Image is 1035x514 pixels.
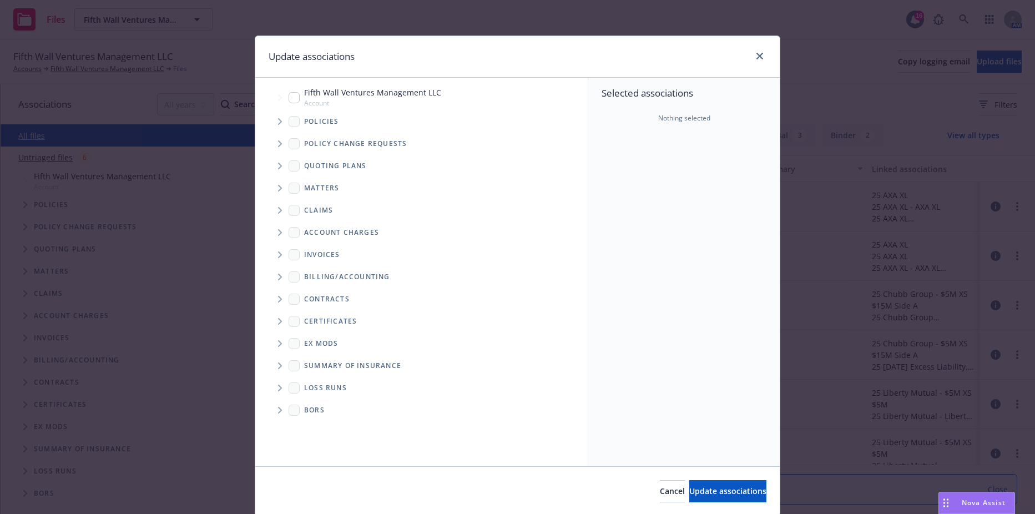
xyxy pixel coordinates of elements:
span: Cancel [660,486,685,496]
span: Summary of insurance [304,362,401,369]
a: close [753,49,766,63]
div: Drag to move [939,492,953,513]
span: BORs [304,407,325,414]
button: Nova Assist [938,492,1015,514]
span: Quoting plans [304,163,367,169]
span: Policy change requests [304,140,407,147]
div: Folder Tree Example [255,266,588,421]
h1: Update associations [269,49,355,64]
span: Account charges [304,229,379,236]
span: Invoices [304,251,340,258]
span: Loss Runs [304,385,347,391]
div: Tree Example [255,84,588,265]
span: Selected associations [602,87,766,100]
span: Claims [304,207,333,214]
button: Update associations [689,480,766,502]
span: Billing/Accounting [304,274,390,280]
span: Contracts [304,296,350,303]
span: Fifth Wall Ventures Management LLC [304,87,441,98]
span: Account [304,98,441,108]
span: Update associations [689,486,766,496]
span: Nothing selected [658,113,710,123]
span: Nova Assist [962,498,1006,507]
span: Policies [304,118,339,125]
button: Cancel [660,480,685,502]
span: Certificates [304,318,357,325]
span: Ex Mods [304,340,338,347]
span: Matters [304,185,339,192]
